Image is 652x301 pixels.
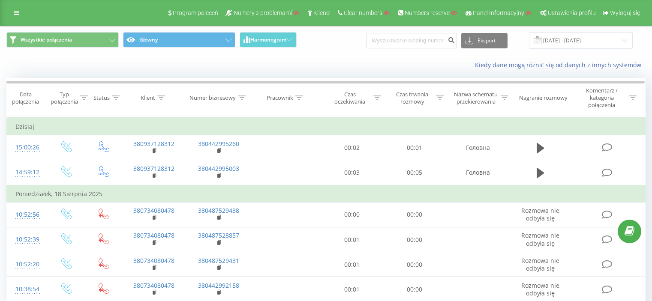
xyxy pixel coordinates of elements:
td: 00:00 [383,227,445,252]
a: 380734080478 [133,206,174,215]
div: Komentarz / kategoria połączenia [577,87,627,109]
td: Головна [445,160,510,185]
span: Numery z problemami [234,9,292,16]
span: Klienci [313,9,331,16]
a: 380442995260 [198,140,239,148]
button: Eksport [461,33,508,48]
div: Numer biznesowy [189,94,236,101]
div: 15:00:26 [15,139,38,156]
td: 00:01 [383,135,445,160]
button: Harmonogram [240,32,297,48]
a: 380442995003 [198,164,239,173]
td: 00:01 [321,252,383,277]
span: Rozmowa nie odbyła się [521,206,559,222]
div: Klient [141,94,155,101]
div: 10:52:56 [15,206,38,223]
a: 380734080478 [133,281,174,289]
a: 380487528857 [198,231,239,239]
div: Data połączenia [7,91,44,105]
a: 380734080478 [133,231,174,239]
span: Numbers reserve [405,9,450,16]
span: Rozmowa nie odbyła się [521,256,559,272]
td: 00:00 [321,202,383,227]
span: Wyloguj się [610,9,640,16]
div: Pracownik [267,94,293,101]
div: Status [93,94,110,101]
span: Ustawienia profilu [548,9,596,16]
div: 14:59:12 [15,164,38,181]
button: Wszystkie połączenia [6,32,119,48]
div: Czas trwania rozmowy [391,91,434,105]
td: Poniedziałek, 18 Sierpnia 2025 [7,185,646,203]
a: 380734080478 [133,256,174,265]
a: 380487529431 [198,256,239,265]
span: Rozmowa nie odbyła się [521,231,559,247]
a: 380442992158 [198,281,239,289]
div: 10:38:54 [15,281,38,298]
button: Główny [123,32,235,48]
div: Nazwa schematu przekierowania [454,91,499,105]
input: Wyszukiwanie według numeru [366,33,457,48]
td: 00:01 [321,227,383,252]
div: 10:52:39 [15,231,38,248]
div: 10:52:20 [15,256,38,273]
td: Dzisiaj [7,118,646,135]
span: Rozmowa nie odbyła się [521,281,559,297]
a: 380937128312 [133,140,174,148]
td: 00:03 [321,160,383,185]
span: Program poleceń [173,9,218,16]
div: Typ połączenia [51,91,78,105]
td: 00:00 [383,252,445,277]
a: Kiedy dane mogą różnić się od danych z innych systemów [475,61,646,69]
span: Wszystkie połączenia [21,36,72,43]
td: 00:05 [383,160,445,185]
td: Головна [445,135,510,160]
span: Clear numbers [344,9,382,16]
div: Nagranie rozmowy [519,94,568,101]
div: Czas oczekiwania [329,91,372,105]
td: 00:00 [383,202,445,227]
span: Harmonogram [250,37,286,43]
td: 00:02 [321,135,383,160]
span: Panel Informacyjny [473,9,524,16]
a: 380937128312 [133,164,174,173]
a: 380487529438 [198,206,239,215]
